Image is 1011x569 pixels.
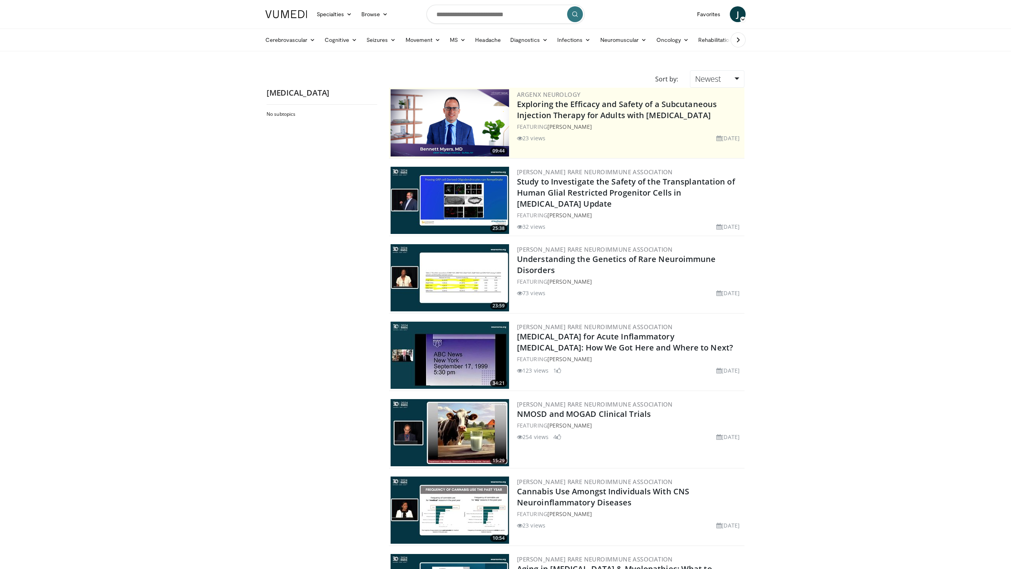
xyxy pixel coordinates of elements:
[505,32,552,48] a: Diagnostics
[517,366,549,375] li: 123 views
[690,70,744,88] a: Newest
[261,32,320,48] a: Cerebrovascular
[553,366,561,375] li: 1
[547,123,592,130] a: [PERSON_NAME]
[547,510,592,518] a: [PERSON_NAME]
[517,222,545,231] li: 32 views
[652,32,694,48] a: Oncology
[445,32,470,48] a: MS
[517,277,743,286] div: FEATURING
[716,521,740,529] li: [DATE]
[517,168,673,176] a: [PERSON_NAME] Rare Neuroimmune Association
[596,32,652,48] a: Neuromuscular
[517,134,545,142] li: 23 views
[265,10,307,18] img: VuMedi Logo
[517,510,743,518] div: FEATURING
[391,167,509,234] img: 53939ca3-399d-41f8-ad7f-c51b42714928.300x170_q85_crop-smart_upscale.jpg
[391,244,509,311] img: 9a4e3522-3a1d-44fa-bede-2e31498b5086.300x170_q85_crop-smart_upscale.jpg
[427,5,584,24] input: Search topics, interventions
[517,331,733,353] a: [MEDICAL_DATA] for Acute Inflammatory [MEDICAL_DATA]: How We Got Here and Where to Next?
[649,70,684,88] div: Sort by:
[267,111,375,117] h2: No subtopics
[547,355,592,363] a: [PERSON_NAME]
[517,90,581,98] a: argenx Neurology
[517,400,673,408] a: [PERSON_NAME] Rare Neuroimmune Association
[490,457,507,464] span: 15:29
[391,399,509,466] img: cedb45bb-ebce-4c04-af12-da0a90e1f5e4.300x170_q85_crop-smart_upscale.jpg
[716,134,740,142] li: [DATE]
[730,6,746,22] a: J
[517,433,549,441] li: 254 views
[391,399,509,466] a: 15:29
[401,32,445,48] a: Movement
[490,225,507,232] span: 25:38
[362,32,401,48] a: Seizures
[391,322,509,389] a: 34:21
[693,32,737,48] a: Rehabilitation
[490,535,507,542] span: 10:54
[547,211,592,219] a: [PERSON_NAME]
[517,176,735,209] a: Study to Investigate the Safety of the Transplantation of Human Glial Restricted Progenitor Cells...
[517,254,716,275] a: Understanding the Genetics of Rare Neuroimmune Disorders
[716,433,740,441] li: [DATE]
[517,211,743,219] div: FEATURING
[391,244,509,311] a: 23:59
[517,486,689,508] a: Cannabis Use Amongst Individuals With CNS Neuroinflammatory Diseases
[716,366,740,375] li: [DATE]
[695,73,721,84] span: Newest
[517,323,673,331] a: [PERSON_NAME] Rare Neuroimmune Association
[517,122,743,131] div: FEATURING
[320,32,362,48] a: Cognitive
[517,421,743,430] div: FEATURING
[267,88,377,98] h2: [MEDICAL_DATA]
[490,147,507,154] span: 09:44
[552,32,596,48] a: Infections
[517,99,717,121] a: Exploring the Efficacy and Safety of a Subcutaneous Injection Therapy for Adults with [MEDICAL_DATA]
[517,289,545,297] li: 73 views
[517,478,673,486] a: [PERSON_NAME] Rare Neuroimmune Association
[553,433,561,441] li: 4
[517,555,673,563] a: [PERSON_NAME] Rare Neuroimmune Association
[391,322,509,389] img: 5669fa9d-d4bc-4b07-8a4d-16c30830e467.300x170_q85_crop-smart_upscale.jpg
[692,6,725,22] a: Favorites
[391,89,509,156] img: c50ebd09-d0e6-423e-8ff9-52d136aa9f61.png.300x170_q85_crop-smart_upscale.png
[470,32,505,48] a: Headache
[391,477,509,544] img: 3ea1e5f7-0284-451f-a34e-4ed2d4766982.300x170_q85_crop-smart_upscale.jpg
[357,6,393,22] a: Browse
[312,6,357,22] a: Specialties
[391,89,509,156] a: 09:44
[490,380,507,387] span: 34:21
[517,521,545,529] li: 23 views
[517,355,743,363] div: FEATURING
[517,245,673,253] a: [PERSON_NAME] Rare Neuroimmune Association
[716,222,740,231] li: [DATE]
[517,409,651,419] a: NMOSD and MOGAD Clinical Trials
[716,289,740,297] li: [DATE]
[490,302,507,309] span: 23:59
[391,167,509,234] a: 25:38
[391,477,509,544] a: 10:54
[547,278,592,285] a: [PERSON_NAME]
[547,422,592,429] a: [PERSON_NAME]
